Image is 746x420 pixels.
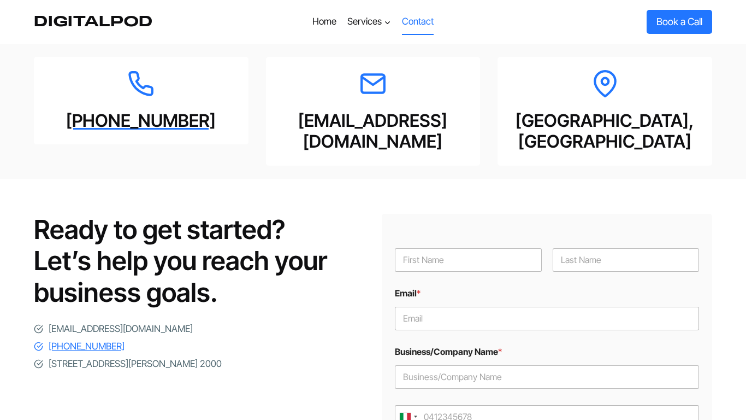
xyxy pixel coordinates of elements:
input: First Name [395,248,542,272]
input: Email [395,307,699,330]
a: Book a Call [647,10,712,33]
a: [PHONE_NUMBER] [34,339,125,354]
span: [STREET_ADDRESS][PERSON_NAME] 2000 [49,357,222,371]
a: Contact [396,9,439,35]
span: [PHONE_NUMBER] [49,339,125,354]
input: Last Name [553,248,700,272]
nav: Primary Navigation [306,9,439,35]
a: [PHONE_NUMBER] [47,110,235,131]
input: Business/Company Name [395,365,699,389]
label: Email [395,288,699,299]
a: Home [306,9,341,35]
h2: [GEOGRAPHIC_DATA], [GEOGRAPHIC_DATA] [511,110,699,153]
span: Services [347,14,391,29]
a: DigitalPod [34,13,153,30]
h2: [EMAIL_ADDRESS][DOMAIN_NAME] [279,110,467,153]
h2: Ready to get started? Let’s help you reach your business goals. [34,214,364,308]
span: [EMAIL_ADDRESS][DOMAIN_NAME] [49,322,193,336]
label: Business/Company Name [395,347,699,357]
a: Services [342,9,396,35]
